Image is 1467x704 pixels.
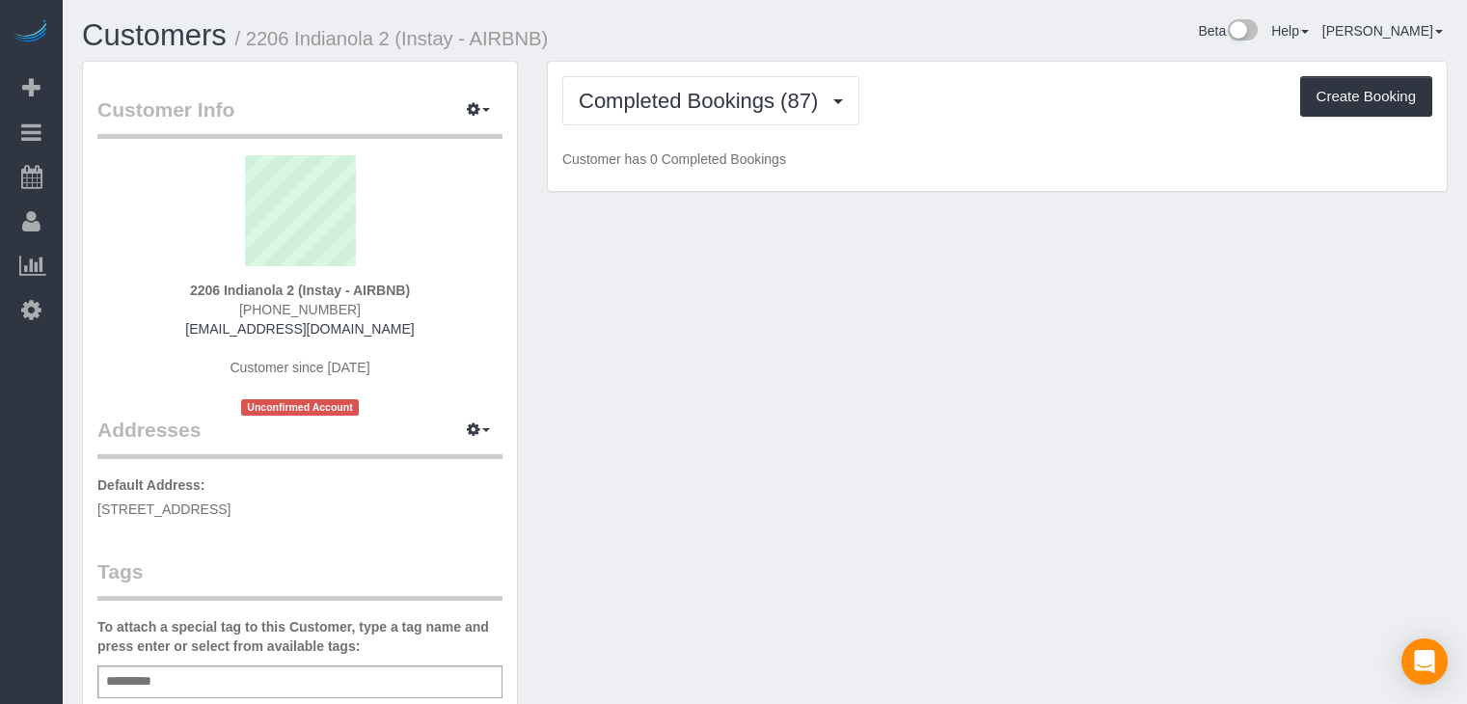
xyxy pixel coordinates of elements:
[1226,19,1258,44] img: New interface
[12,19,50,46] img: Automaid Logo
[97,95,503,139] legend: Customer Info
[1322,23,1443,39] a: [PERSON_NAME]
[579,89,828,113] span: Completed Bookings (87)
[185,321,414,337] a: [EMAIL_ADDRESS][DOMAIN_NAME]
[239,302,361,317] span: [PHONE_NUMBER]
[1401,638,1448,685] div: Open Intercom Messenger
[235,28,549,49] small: / 2206 Indianola 2 (Instay - AIRBNB)
[562,149,1432,169] p: Customer has 0 Completed Bookings
[1300,76,1432,117] button: Create Booking
[190,283,410,298] strong: 2206 Indianola 2 (Instay - AIRBNB)
[97,475,205,495] label: Default Address:
[82,18,227,52] a: Customers
[97,557,503,601] legend: Tags
[1198,23,1258,39] a: Beta
[241,399,359,416] span: Unconfirmed Account
[97,617,503,656] label: To attach a special tag to this Customer, type a tag name and press enter or select from availabl...
[562,76,859,125] button: Completed Bookings (87)
[97,501,231,517] span: [STREET_ADDRESS]
[1271,23,1309,39] a: Help
[230,360,369,375] span: Customer since [DATE]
